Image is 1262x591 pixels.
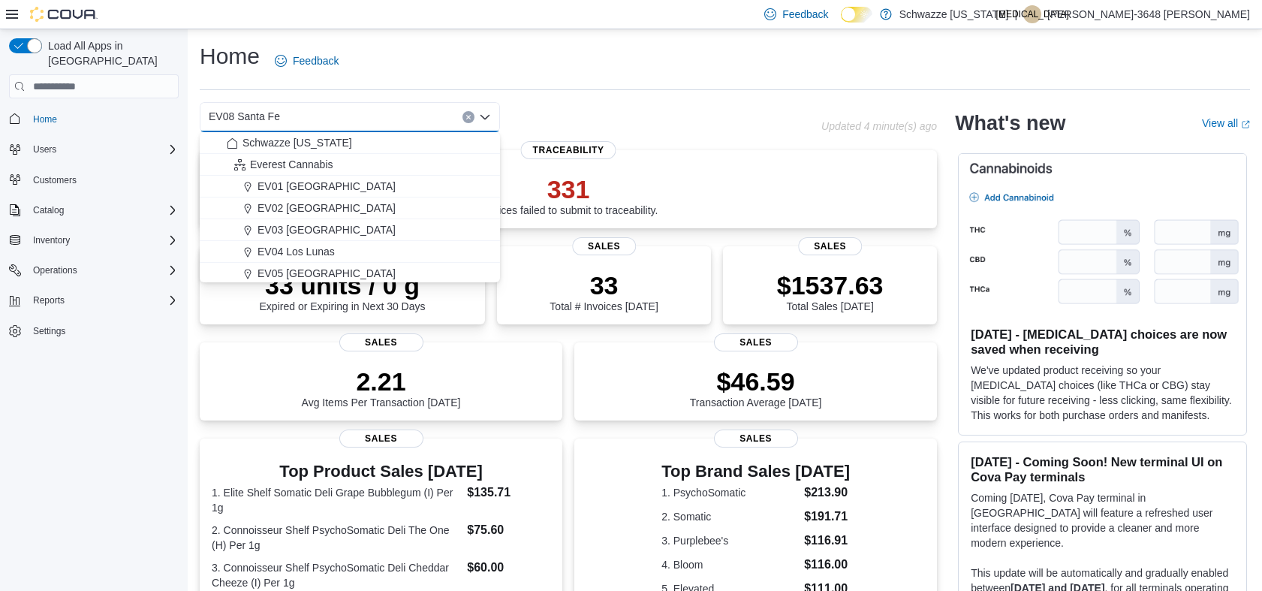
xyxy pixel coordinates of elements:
[27,109,179,128] span: Home
[3,200,185,221] button: Catalog
[3,139,185,160] button: Users
[27,171,83,189] a: Customers
[260,270,426,300] p: 33 units / 0 g
[293,53,339,68] span: Feedback
[3,320,185,342] button: Settings
[260,270,426,312] div: Expired or Expiring in Next 30 Days
[804,484,850,502] dd: $213.90
[302,366,461,409] div: Avg Items Per Transaction [DATE]
[3,169,185,191] button: Customers
[467,559,550,577] dd: $60.00
[212,463,550,481] h3: Top Product Sales [DATE]
[212,485,461,515] dt: 1. Elite Shelf Somatic Deli Grape Bubblegum (I) Per 1g
[269,46,345,76] a: Feedback
[33,294,65,306] span: Reports
[33,143,56,155] span: Users
[200,219,500,241] button: EV03 [GEOGRAPHIC_DATA]
[250,157,333,172] span: Everest Cannabis
[661,557,798,572] dt: 4. Bloom
[1023,5,1041,23] div: Tyler-3648 Ortiz
[550,270,658,300] p: 33
[33,234,70,246] span: Inventory
[200,154,500,176] button: Everest Cannabis
[30,7,98,22] img: Cova
[42,38,179,68] span: Load All Apps in [GEOGRAPHIC_DATA]
[27,201,70,219] button: Catalog
[209,107,280,125] span: EV08 Santa Fe
[804,556,850,574] dd: $116.00
[550,270,658,312] div: Total # Invoices [DATE]
[971,327,1234,357] h3: [DATE] - [MEDICAL_DATA] choices are now saved when receiving
[302,366,461,397] p: 2.21
[971,363,1234,423] p: We've updated product receiving so your [MEDICAL_DATA] choices (like THCa or CBG) stay visible fo...
[661,485,798,500] dt: 1. PsychoSomatic
[200,41,260,71] h1: Home
[9,101,179,381] nav: Complex example
[661,533,798,548] dt: 3. Purplebee's
[258,201,396,216] span: EV02 [GEOGRAPHIC_DATA]
[996,5,1069,23] span: [MEDICAL_DATA]
[339,430,423,448] span: Sales
[955,111,1065,135] h2: What's new
[200,198,500,219] button: EV02 [GEOGRAPHIC_DATA]
[714,333,798,351] span: Sales
[27,261,83,279] button: Operations
[212,560,461,590] dt: 3. Connoisseur Shelf PsychoSomatic Deli Cheddar Cheeze (I) Per 1g
[200,263,500,285] button: EV05 [GEOGRAPHIC_DATA]
[27,231,76,249] button: Inventory
[27,110,63,128] a: Home
[899,5,1009,23] p: Schwazze [US_STATE]
[804,532,850,550] dd: $116.91
[27,231,179,249] span: Inventory
[33,174,77,186] span: Customers
[258,222,396,237] span: EV03 [GEOGRAPHIC_DATA]
[1047,5,1250,23] p: [PERSON_NAME]-3648 [PERSON_NAME]
[661,463,850,481] h3: Top Brand Sales [DATE]
[479,174,658,204] p: 331
[1202,117,1250,129] a: View allExternal link
[971,490,1234,550] p: Coming [DATE], Cova Pay terminal in [GEOGRAPHIC_DATA] will feature a refreshed user interface des...
[661,509,798,524] dt: 2. Somatic
[200,241,500,263] button: EV04 Los Lunas
[258,244,335,259] span: EV04 Los Lunas
[27,322,71,340] a: Settings
[3,260,185,281] button: Operations
[690,366,822,397] p: $46.59
[200,132,500,154] button: Schwazze [US_STATE]
[467,521,550,539] dd: $75.60
[462,111,474,123] button: Clear input
[821,120,937,132] p: Updated 4 minute(s) ago
[27,201,179,219] span: Catalog
[479,111,491,123] button: Close list of options
[33,264,77,276] span: Operations
[690,366,822,409] div: Transaction Average [DATE]
[339,333,423,351] span: Sales
[242,135,352,150] span: Schwazze [US_STATE]
[33,325,65,337] span: Settings
[33,204,64,216] span: Catalog
[798,237,863,255] span: Sales
[3,290,185,311] button: Reports
[212,523,461,553] dt: 2. Connoisseur Shelf PsychoSomatic Deli The One (H) Per 1g
[782,7,828,22] span: Feedback
[27,321,179,340] span: Settings
[804,508,850,526] dd: $191.71
[27,140,62,158] button: Users
[33,113,57,125] span: Home
[714,430,798,448] span: Sales
[27,170,179,189] span: Customers
[479,174,658,216] div: Invoices failed to submit to traceability.
[258,179,396,194] span: EV01 [GEOGRAPHIC_DATA]
[3,230,185,251] button: Inventory
[27,291,71,309] button: Reports
[572,237,637,255] span: Sales
[467,484,550,502] dd: $135.71
[27,261,179,279] span: Operations
[258,266,396,281] span: EV05 [GEOGRAPHIC_DATA]
[1241,120,1250,129] svg: External link
[27,291,179,309] span: Reports
[841,7,872,23] input: Dark Mode
[777,270,884,312] div: Total Sales [DATE]
[27,140,179,158] span: Users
